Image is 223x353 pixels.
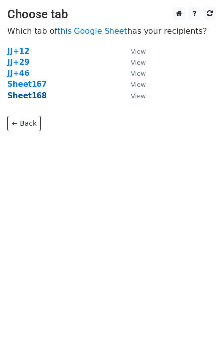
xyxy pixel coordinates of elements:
[7,47,30,56] a: JJ+12
[7,26,216,36] p: Which tab of has your recipients?
[7,7,216,22] h3: Choose tab
[7,69,30,78] a: JJ+46
[121,69,146,78] a: View
[7,80,47,89] a: Sheet167
[7,58,30,67] a: JJ+29
[7,91,47,100] a: Sheet168
[131,92,146,100] small: View
[121,91,146,100] a: View
[174,306,223,353] iframe: Chat Widget
[7,116,41,131] a: ← Back
[121,47,146,56] a: View
[131,81,146,88] small: View
[121,80,146,89] a: View
[131,59,146,66] small: View
[121,58,146,67] a: View
[131,70,146,77] small: View
[131,48,146,55] small: View
[57,26,127,35] a: this Google Sheet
